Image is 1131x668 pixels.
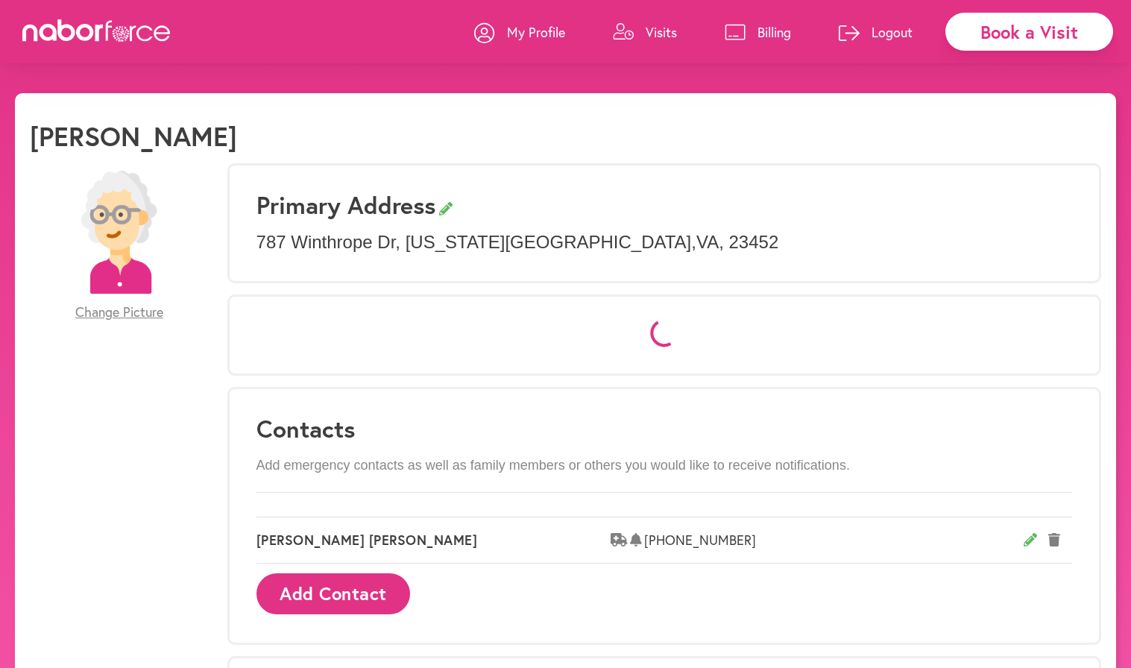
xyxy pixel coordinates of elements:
p: My Profile [507,23,565,41]
p: Logout [872,23,913,41]
span: Change Picture [75,304,163,321]
a: My Profile [474,10,565,54]
h1: [PERSON_NAME] [30,120,237,152]
a: Visits [613,10,677,54]
span: [PHONE_NUMBER] [644,532,1024,549]
p: Add emergency contacts as well as family members or others you would like to receive notifications. [256,458,1072,474]
img: efc20bcf08b0dac87679abea64c1faab.png [57,171,180,294]
a: Billing [725,10,791,54]
p: Billing [757,23,791,41]
p: Visits [646,23,677,41]
span: [PERSON_NAME] [PERSON_NAME] [256,532,611,549]
h3: Contacts [256,415,1072,443]
p: 787 Winthrope Dr , [US_STATE][GEOGRAPHIC_DATA] , VA , 23452 [256,232,1072,253]
button: Add Contact [256,573,411,614]
div: Book a Visit [945,13,1113,51]
h3: Primary Address [256,191,1072,219]
a: Logout [839,10,913,54]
